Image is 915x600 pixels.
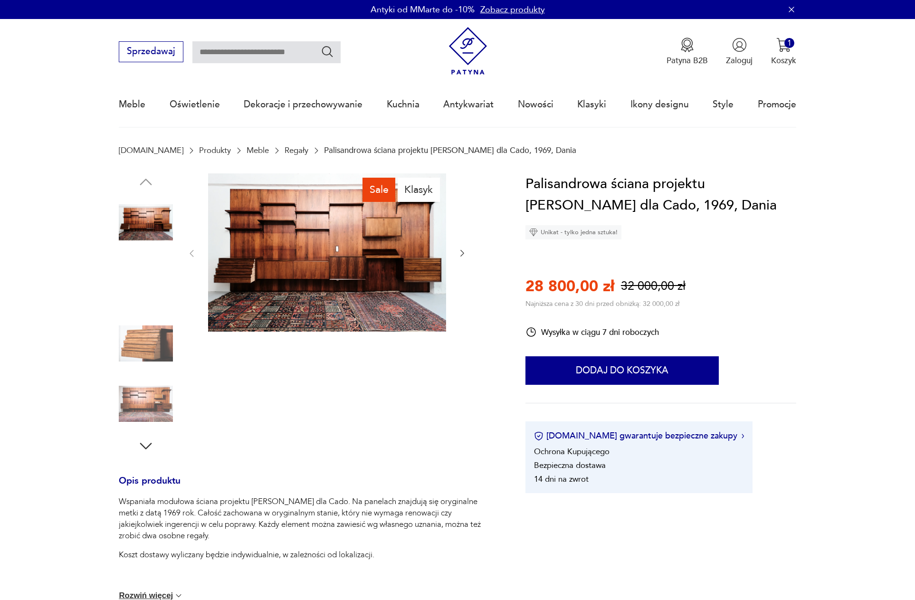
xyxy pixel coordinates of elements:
button: Zaloguj [726,38,753,66]
a: Ikony designu [630,83,689,126]
img: Ikona certyfikatu [534,431,543,441]
a: Klasyki [577,83,606,126]
a: Nowości [518,83,553,126]
div: 1 [784,38,794,48]
img: Ikona koszyka [776,38,791,52]
a: [DOMAIN_NAME] [119,146,183,155]
p: Antyki od MMarte do -10% [371,4,475,16]
a: Zobacz produkty [480,4,545,16]
p: Najniższa cena z 30 dni przed obniżką: 32 000,00 zł [525,299,686,308]
button: Patyna B2B [667,38,708,66]
p: Wspaniała modułowa ściana projektu [PERSON_NAME] dla Cado. Na panelach znajdują się oryginalne me... [119,496,498,542]
button: Szukaj [321,45,334,58]
div: Sale [362,178,395,201]
img: Ikona strzałki w prawo [742,434,744,438]
a: Style [713,83,734,126]
button: [DOMAIN_NAME] gwarantuje bezpieczne zakupy [534,430,744,442]
a: Antykwariat [443,83,494,126]
li: 14 dni na zwrot [534,474,589,485]
p: Koszt dostawy wyliczany będzie indywidualnie, w zależności od lokalizacji. [119,549,498,561]
img: Ikonka użytkownika [732,38,747,52]
img: Zdjęcie produktu Palisandrowa ściana projektu Poula Cadoviusa dla Cado, 1969, Dania [119,377,173,431]
p: Palisandrowa ściana projektu [PERSON_NAME] dla Cado, 1969, Dania [324,146,576,155]
a: Sprzedawaj [119,48,183,56]
a: Ikona medaluPatyna B2B [667,38,708,66]
a: Dekoracje i przechowywanie [244,83,362,126]
img: Zdjęcie produktu Palisandrowa ściana projektu Poula Cadoviusa dla Cado, 1969, Dania [119,316,173,371]
img: Ikona diamentu [529,228,538,237]
a: Produkty [199,146,231,155]
img: Zdjęcie produktu Palisandrowa ściana projektu Poula Cadoviusa dla Cado, 1969, Dania [208,173,446,332]
img: Zdjęcie produktu Palisandrowa ściana projektu Poula Cadoviusa dla Cado, 1969, Dania [119,256,173,310]
img: Ikona medalu [680,38,695,52]
a: Meble [119,83,145,126]
li: Bezpieczna dostawa [534,460,606,471]
li: Ochrona Kupującego [534,446,610,457]
a: Kuchnia [387,83,419,126]
button: Dodaj do koszyka [525,356,719,385]
div: Wysyłka w ciągu 7 dni roboczych [525,326,659,338]
a: Promocje [758,83,796,126]
div: Unikat - tylko jedna sztuka! [525,225,621,239]
div: Klasyk [398,178,440,201]
p: Patyna B2B [667,55,708,66]
p: 32 000,00 zł [621,278,686,295]
p: 28 800,00 zł [525,276,614,297]
a: Meble [247,146,269,155]
img: Zdjęcie produktu Palisandrowa ściana projektu Poula Cadoviusa dla Cado, 1969, Dania [119,195,173,249]
a: Regały [285,146,308,155]
h1: Palisandrowa ściana projektu [PERSON_NAME] dla Cado, 1969, Dania [525,173,796,217]
h3: Opis produktu [119,477,498,496]
button: Sprzedawaj [119,41,183,62]
p: Koszyk [771,55,796,66]
img: Patyna - sklep z meblami i dekoracjami vintage [444,27,492,75]
p: Zaloguj [726,55,753,66]
button: 1Koszyk [771,38,796,66]
a: Oświetlenie [170,83,220,126]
